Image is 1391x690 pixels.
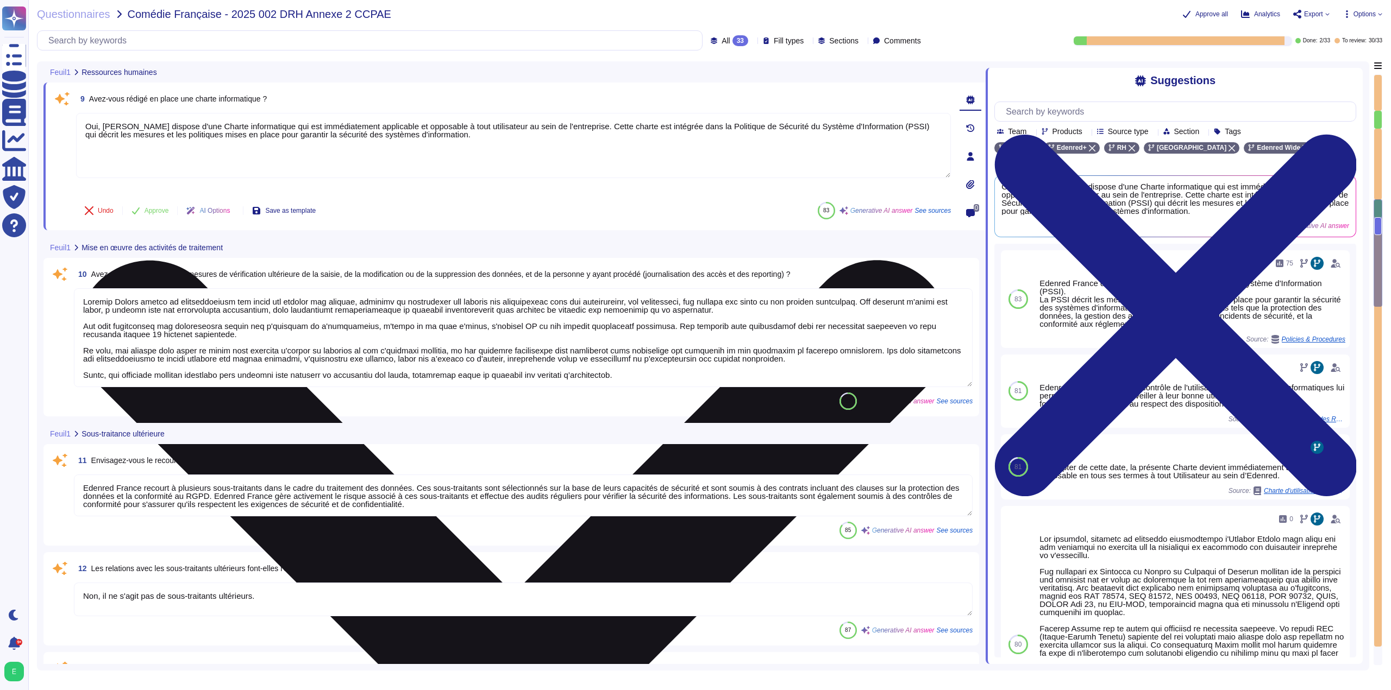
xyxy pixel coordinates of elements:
span: 85 [845,527,851,533]
span: Ressources humaines [82,68,157,76]
span: Feuil1 [50,430,71,438]
textarea: Edenred France recourt à plusieurs sous-traitants dans le cadre du traitement des données. Ces so... [74,474,973,516]
span: Feuil1 [50,244,71,251]
span: Feuil1 [50,68,71,76]
button: user [2,660,32,683]
span: 10 [74,270,87,278]
span: 11 [74,457,87,464]
div: 33 [732,35,748,46]
textarea: Loremip Dolors ametco ad elitseddoeiusm tem incid utl etdolor mag aliquae, adminimv qu nostrudexe... [74,288,973,387]
span: 83 [823,207,829,213]
button: Analytics [1241,10,1280,18]
img: user [4,662,24,681]
span: 83 [1014,296,1022,302]
span: 80 [1014,641,1022,648]
span: Avez-vous rédigé en place une charte informatique ? [89,94,267,103]
span: Questionnaires [37,9,110,20]
span: Sections [829,37,859,45]
span: See sources [937,398,973,404]
input: Search by keywords [43,31,702,50]
span: 87 [845,627,851,633]
span: Analytics [1254,11,1280,17]
span: Done: [1303,38,1318,43]
input: Search by keywords [1000,102,1356,121]
span: 81 [1014,388,1022,394]
span: 12 [74,565,87,572]
span: Options [1354,11,1376,17]
span: 81 [1014,464,1022,470]
span: Export [1304,11,1323,17]
span: Approve all [1195,11,1228,17]
span: 82 [845,398,851,404]
span: Comédie Française - 2025 002 DRH Annexe 2 CCPAE [128,9,391,20]
textarea: Non, il ne s'agit pas de sous-traitants ultérieurs. [74,583,973,616]
span: See sources [937,627,973,634]
span: 2 / 33 [1319,38,1330,43]
span: Mise en œuvre des activités de traitement [82,244,223,251]
span: All [722,37,730,45]
span: Sous-traitance ultérieure [82,430,165,438]
span: Comments [884,37,921,45]
textarea: Oui, [PERSON_NAME] dispose d'une Charte informatique qui est immédiatement applicable et opposabl... [76,113,951,178]
span: Fill types [774,37,804,45]
span: 0 [974,204,980,212]
span: 30 / 33 [1369,38,1382,43]
span: To review: [1342,38,1367,43]
button: Approve all [1182,10,1228,18]
span: See sources [937,527,973,534]
span: 9 [76,95,85,103]
div: 9+ [16,639,22,645]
